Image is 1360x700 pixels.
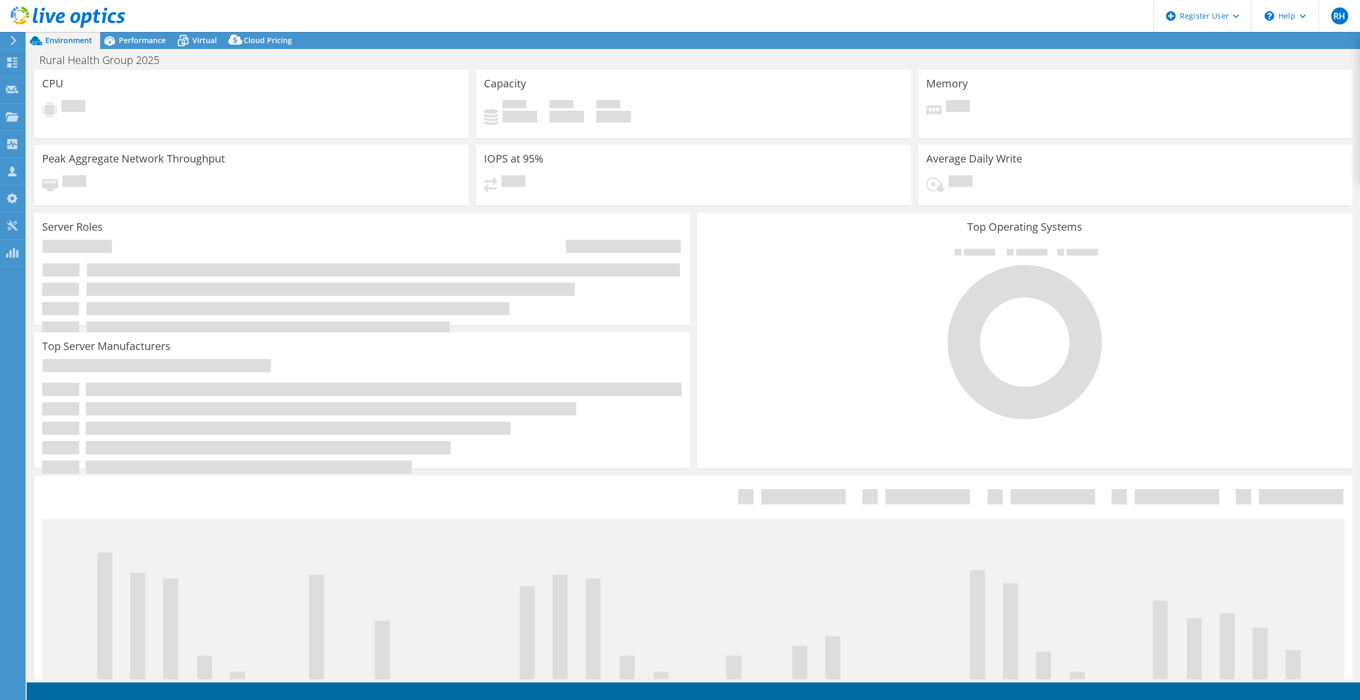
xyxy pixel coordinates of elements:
span: Free [549,100,573,111]
span: Cloud Pricing [244,35,292,45]
h4: 0 GiB [549,111,584,123]
span: Pending [61,100,85,115]
h3: IOPS at 95% [484,153,544,165]
span: Used [503,100,527,111]
h4: 0 GiB [596,111,631,123]
span: Environment [45,35,92,45]
svg: \n [1265,11,1274,21]
span: RH [1331,7,1348,25]
span: Pending [949,175,973,190]
h3: Peak Aggregate Network Throughput [42,153,225,165]
h3: CPU [42,78,63,89]
h1: Rural Health Group 2025 [35,54,176,66]
h3: Top Server Manufacturers [42,340,171,352]
span: Pending [62,175,86,190]
span: Pending [501,175,525,190]
h3: Top Operating Systems [705,221,1345,233]
h3: Server Roles [42,221,103,233]
h3: Capacity [484,78,526,89]
span: Performance [119,35,166,45]
span: Pending [946,100,970,115]
h3: Memory [926,78,968,89]
h4: 0 GiB [503,111,537,123]
span: Virtual [192,35,217,45]
span: Total [596,100,620,111]
h3: Average Daily Write [926,153,1022,165]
